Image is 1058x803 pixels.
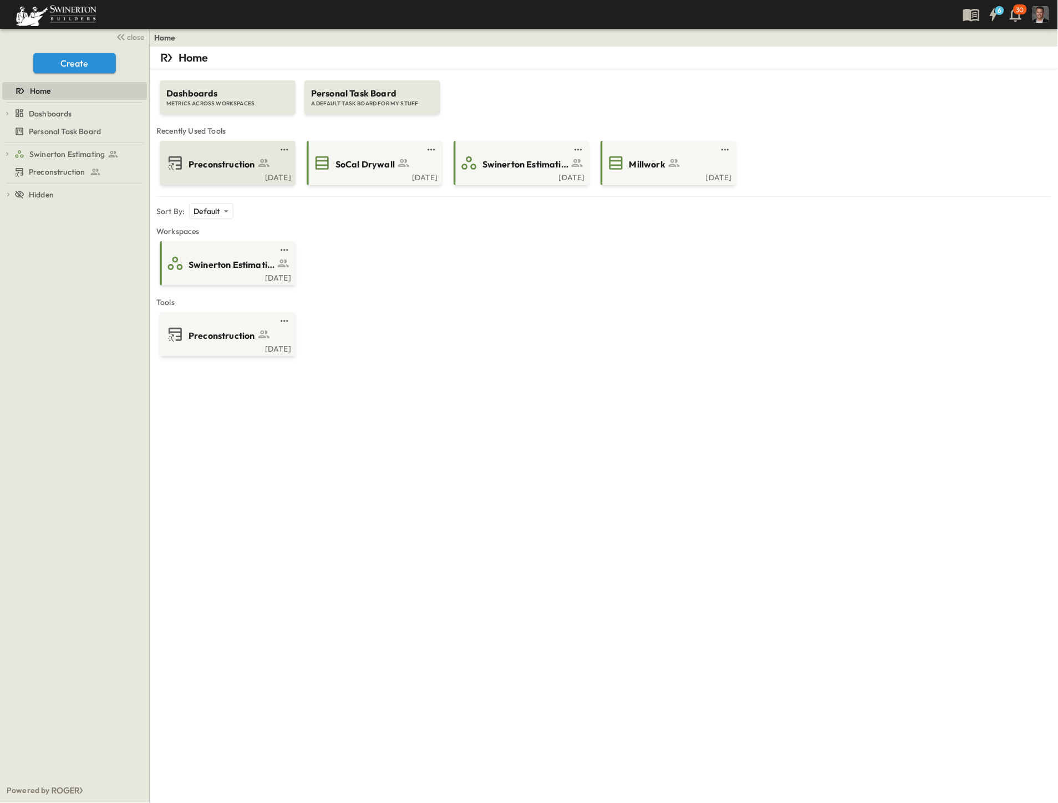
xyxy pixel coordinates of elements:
a: [DATE] [309,172,438,181]
button: close [111,29,147,44]
span: Personal Task Board [29,126,101,137]
a: [DATE] [162,172,291,181]
span: Dashboards [166,87,289,100]
a: Personal Task BoardA DEFAULT TASK BOARD FOR MY STUFF [303,69,441,114]
a: Millwork [603,154,732,172]
a: Preconstruction [162,154,291,172]
div: Personal Task Boardtest [2,123,147,140]
a: [DATE] [162,272,291,281]
a: [DATE] [162,343,291,352]
span: Dashboards [29,108,72,119]
span: close [128,32,145,43]
p: Home [179,50,208,65]
span: Recently Used Tools [156,125,1051,136]
a: Preconstruction [162,326,291,343]
a: Home [154,32,176,43]
button: Create [33,53,116,73]
button: test [425,143,438,156]
span: METRICS ACROSS WORKSPACES [166,100,289,108]
span: Swinerton Estimating [189,258,274,271]
span: Workspaces [156,226,1051,237]
a: Swinerton Estimating [456,154,585,172]
p: Sort By: [156,206,185,217]
div: Default [189,204,233,219]
span: Preconstruction [189,329,255,342]
button: test [278,314,291,328]
p: 30 [1016,6,1024,14]
div: Swinerton Estimatingtest [2,145,147,163]
h6: 6 [998,6,1001,15]
span: Preconstruction [189,158,255,171]
a: [DATE] [603,172,732,181]
button: test [719,143,732,156]
span: Tools [156,297,1051,308]
img: Profile Picture [1032,6,1049,23]
a: Swinerton Estimating [162,255,291,272]
button: 6 [983,4,1005,24]
a: Personal Task Board [2,124,145,139]
span: Swinerton Estimating [482,158,568,171]
a: Swinerton Estimating [14,146,145,162]
span: Hidden [29,189,54,200]
a: DashboardsMETRICS ACROSS WORKSPACES [159,69,297,114]
p: Default [194,206,220,217]
button: test [278,143,291,156]
span: A DEFAULT TASK BOARD FOR MY STUFF [311,100,434,108]
img: 6c363589ada0b36f064d841b69d3a419a338230e66bb0a533688fa5cc3e9e735.png [13,3,99,26]
a: SoCal Drywall [309,154,438,172]
a: Home [2,83,145,99]
span: Preconstruction [29,166,85,177]
a: [DATE] [456,172,585,181]
a: Preconstruction [2,164,145,180]
span: SoCal Drywall [335,158,395,171]
nav: breadcrumbs [154,32,182,43]
span: Millwork [629,158,665,171]
a: Dashboards [14,106,145,121]
span: Swinerton Estimating [29,149,105,160]
div: Preconstructiontest [2,163,147,181]
span: Personal Task Board [311,87,434,100]
span: Home [30,85,51,96]
button: test [572,143,585,156]
button: test [278,243,291,257]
